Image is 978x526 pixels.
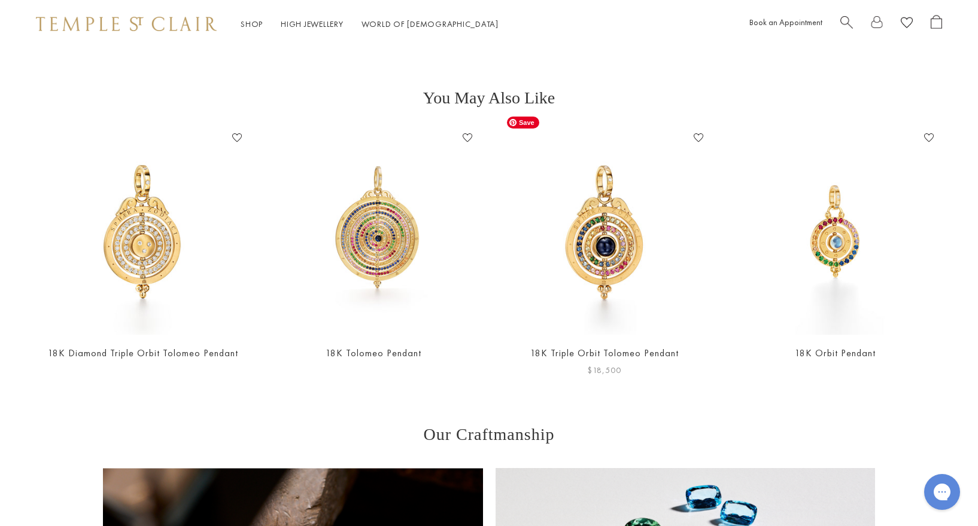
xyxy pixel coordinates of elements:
[271,129,478,335] img: 18K Tolomeo Pendant
[501,129,708,335] a: 18K Triple Orbit Tolomeo Pendant18K Triple Orbit Tolomeo Pendant
[241,17,499,32] nav: Main navigation
[40,129,247,335] a: 18K Diamond Triple Orbit Tolomeo Pendant18K Diamond Triple Orbit Tolomeo Pendant
[507,117,539,129] span: Save
[48,347,238,359] a: 18K Diamond Triple Orbit Tolomeo Pendant
[749,17,822,27] a: Book an Appointment
[901,15,913,33] a: View Wishlist
[271,129,478,335] a: 18K Tolomeo Pendant18K Tolomeo Pendant
[795,347,876,359] a: 18K Orbit Pendant
[530,347,679,359] a: 18K Triple Orbit Tolomeo Pendant
[840,15,853,33] a: Search
[931,15,942,33] a: Open Shopping Bag
[36,17,217,31] img: Temple St. Clair
[587,363,621,377] span: $18,500
[103,425,875,444] h3: Our Craftmanship
[326,347,421,359] a: 18K Tolomeo Pendant
[362,19,499,29] a: World of [DEMOGRAPHIC_DATA]World of [DEMOGRAPHIC_DATA]
[918,470,966,514] iframe: Gorgias live chat messenger
[501,129,708,335] img: 18K Triple Orbit Tolomeo Pendant
[732,129,939,335] img: P16474-3ORBIT
[40,129,247,335] img: 18K Diamond Triple Orbit Tolomeo Pendant
[241,19,263,29] a: ShopShop
[48,88,930,108] h3: You May Also Like
[732,129,939,335] a: P16474-3ORBITP16474-3ORBIT
[281,19,344,29] a: High JewelleryHigh Jewellery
